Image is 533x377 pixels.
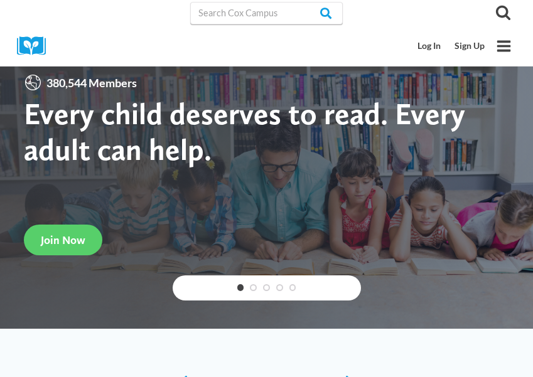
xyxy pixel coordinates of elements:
[237,284,244,291] a: 1
[41,233,85,247] span: Join Now
[411,35,492,58] nav: Secondary Mobile Navigation
[411,35,448,58] a: Log In
[24,95,465,167] strong: Every child deserves to read. Every adult can help.
[492,34,516,58] button: Open menu
[190,2,343,24] input: Search Cox Campus
[24,225,102,255] a: Join Now
[263,284,270,291] a: 3
[289,284,296,291] a: 5
[42,74,141,92] span: 380,544 Members
[276,284,283,291] a: 4
[250,284,257,291] a: 2
[448,35,492,58] a: Sign Up
[17,36,55,56] img: Cox Campus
